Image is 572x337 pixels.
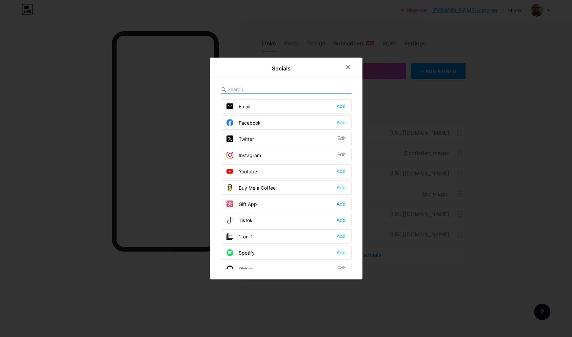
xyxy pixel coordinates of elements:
div: Edit [337,152,346,159]
div: Edit [337,135,346,142]
div: Edit [337,266,346,272]
div: Youtube [226,168,257,175]
div: Socials [272,64,291,72]
div: Github [226,266,253,272]
div: Add [336,249,346,256]
div: Facebook [226,119,261,126]
div: Add [336,233,346,240]
div: Gift App [226,201,257,207]
div: Twitter [226,135,254,142]
div: Instagram [226,152,261,159]
input: Search [228,86,302,93]
div: Tiktok [226,217,253,224]
div: Add [336,184,346,191]
div: Add [336,201,346,207]
div: Add [336,217,346,224]
div: Email [226,103,250,110]
div: Add [336,119,346,126]
div: Spotify [226,249,255,256]
div: 1-on-1 [226,233,253,240]
div: Buy Me a Coffee [226,184,276,191]
div: Add [336,168,346,175]
div: Add [336,103,346,110]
